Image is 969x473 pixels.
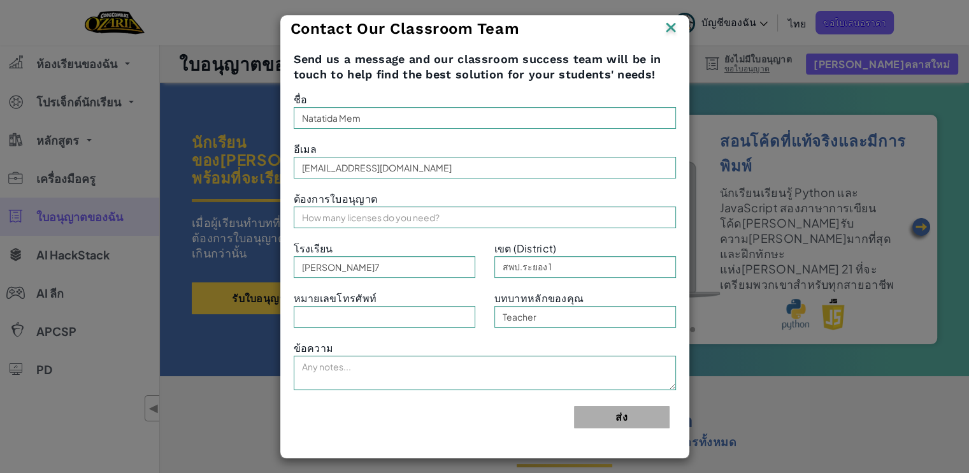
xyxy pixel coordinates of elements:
[574,406,670,428] button: ส่ง
[294,242,333,255] span: โรงเรียน
[294,341,334,354] span: ข้อความ
[294,52,676,82] span: Send us a message and our classroom success team will be in touch to help find the best solution ...
[494,306,676,328] input: Teacher, Principal, etc.
[294,192,378,205] span: ต้องการใบอนุญาต
[294,142,317,156] span: อีเมล
[294,207,676,228] input: How many licenses do you need?
[494,291,584,305] span: บทบาทหลักของคุณ
[294,291,377,305] span: หมายเลขโทรศัพท์
[494,242,557,255] span: เขต (District)
[294,92,308,106] span: ชื่อ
